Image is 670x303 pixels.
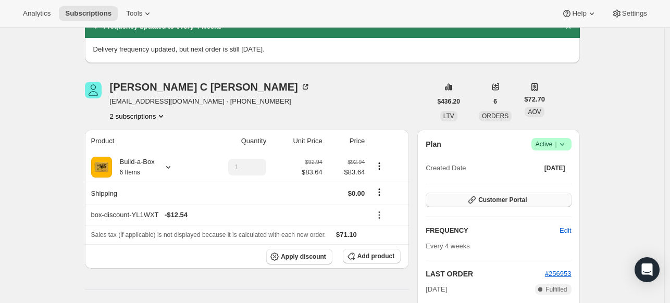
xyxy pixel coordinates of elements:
[281,253,326,261] span: Apply discount
[493,97,497,106] span: 6
[85,182,200,205] th: Shipping
[635,257,660,282] div: Open Intercom Messenger
[343,249,401,263] button: Add product
[85,130,200,153] th: Product
[357,252,394,260] span: Add product
[528,108,541,116] span: AOV
[120,169,140,176] small: 6 Items
[200,130,269,153] th: Quantity
[555,6,603,21] button: Help
[536,139,567,149] span: Active
[545,285,567,294] span: Fulfilled
[544,164,565,172] span: [DATE]
[348,159,365,165] small: $92.94
[266,249,332,264] button: Apply discount
[545,269,572,279] button: #256953
[65,9,111,18] span: Subscriptions
[605,6,653,21] button: Settings
[126,9,142,18] span: Tools
[426,163,466,173] span: Created Date
[426,269,545,279] h2: LAST ORDER
[371,160,388,172] button: Product actions
[478,196,527,204] span: Customer Portal
[17,6,57,21] button: Analytics
[560,225,571,236] span: Edit
[269,130,326,153] th: Unit Price
[426,139,441,149] h2: Plan
[93,44,572,55] p: Delivery frequency updated, but next order is still [DATE].
[426,193,571,207] button: Customer Portal
[553,222,577,239] button: Edit
[555,140,556,148] span: |
[524,94,545,105] span: $72.70
[538,161,572,175] button: [DATE]
[329,167,365,178] span: $83.64
[545,270,572,277] a: #256953
[305,159,322,165] small: $92.94
[371,186,388,198] button: Shipping actions
[431,94,466,109] button: $436.20
[112,157,155,178] div: Build-a-Box
[438,97,460,106] span: $436.20
[110,82,311,92] div: [PERSON_NAME] C [PERSON_NAME]
[426,225,560,236] h2: FREQUENCY
[348,190,365,197] span: $0.00
[91,157,112,178] img: product img
[23,9,51,18] span: Analytics
[85,82,102,98] span: Christine C Draper
[91,231,326,238] span: Sales tax (if applicable) is not displayed because it is calculated with each new order.
[622,9,647,18] span: Settings
[326,130,368,153] th: Price
[482,112,508,120] span: ORDERS
[59,6,118,21] button: Subscriptions
[165,210,188,220] span: - $12.54
[426,284,447,295] span: [DATE]
[336,231,357,238] span: $71.10
[572,9,586,18] span: Help
[426,242,470,250] span: Every 4 weeks
[110,111,167,121] button: Product actions
[302,167,322,178] span: $83.64
[487,94,503,109] button: 6
[120,6,159,21] button: Tools
[110,96,311,107] span: [EMAIL_ADDRESS][DOMAIN_NAME] · [PHONE_NUMBER]
[443,112,454,120] span: LTV
[91,210,365,220] div: box-discount-YL1WXT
